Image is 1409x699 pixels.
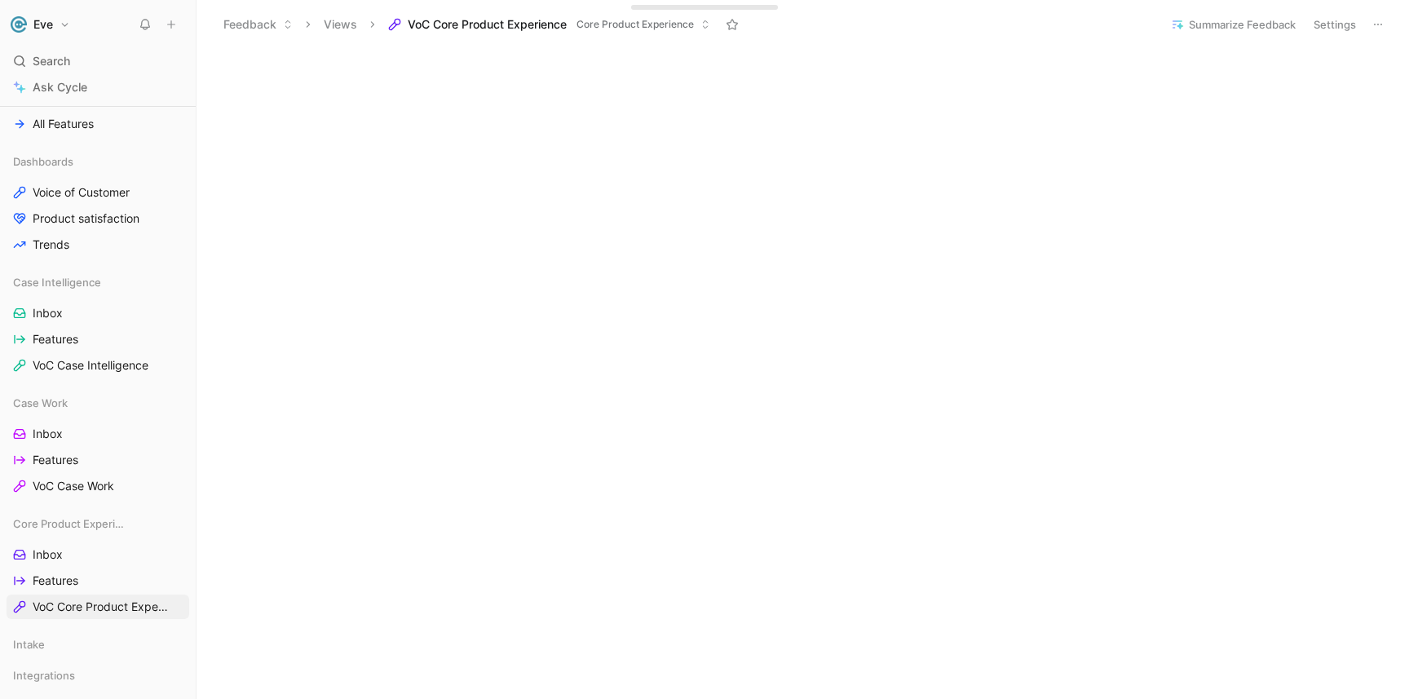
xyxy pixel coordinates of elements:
[7,511,189,619] div: Core Product ExperienceInboxFeaturesVoC Core Product Experience
[13,153,73,170] span: Dashboards
[33,599,169,615] span: VoC Core Product Experience
[408,16,567,33] span: VoC Core Product Experience
[316,12,364,37] button: Views
[33,478,114,494] span: VoC Case Work
[33,305,63,321] span: Inbox
[7,270,189,294] div: Case Intelligence
[1164,13,1303,36] button: Summarize Feedback
[7,632,189,661] div: Intake
[7,232,189,257] a: Trends
[33,210,139,227] span: Product satisfaction
[33,184,130,201] span: Voice of Customer
[33,426,63,442] span: Inbox
[7,112,189,136] a: All Features
[7,568,189,593] a: Features
[13,274,101,290] span: Case Intelligence
[7,149,189,257] div: DashboardsVoice of CustomerProduct satisfactionTrends
[33,573,78,589] span: Features
[381,12,718,37] button: VoC Core Product ExperienceCore Product Experience
[7,49,189,73] div: Search
[11,16,27,33] img: Eve
[7,13,74,36] button: EveEve
[33,452,78,468] span: Features
[13,395,68,411] span: Case Work
[7,595,189,619] a: VoC Core Product Experience
[13,667,75,684] span: Integrations
[7,180,189,205] a: Voice of Customer
[7,632,189,657] div: Intake
[33,51,70,71] span: Search
[1306,13,1363,36] button: Settings
[33,237,69,253] span: Trends
[7,391,189,498] div: Case WorkInboxFeaturesVoC Case Work
[216,12,300,37] button: Feedback
[576,16,694,33] span: Core Product Experience
[7,663,189,688] div: Integrations
[7,301,189,325] a: Inbox
[7,542,189,567] a: Inbox
[13,636,45,653] span: Intake
[33,546,63,563] span: Inbox
[7,511,189,536] div: Core Product Experience
[7,422,189,446] a: Inbox
[33,331,78,347] span: Features
[7,448,189,472] a: Features
[7,149,189,174] div: Dashboards
[7,75,189,100] a: Ask Cycle
[7,206,189,231] a: Product satisfaction
[33,357,148,374] span: VoC Case Intelligence
[7,353,189,378] a: VoC Case Intelligence
[13,515,125,532] span: Core Product Experience
[7,474,189,498] a: VoC Case Work
[33,77,87,97] span: Ask Cycle
[7,270,189,378] div: Case IntelligenceInboxFeaturesVoC Case Intelligence
[7,327,189,352] a: Features
[7,391,189,415] div: Case Work
[33,17,53,32] h1: Eve
[7,663,189,692] div: Integrations
[33,116,94,132] span: All Features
